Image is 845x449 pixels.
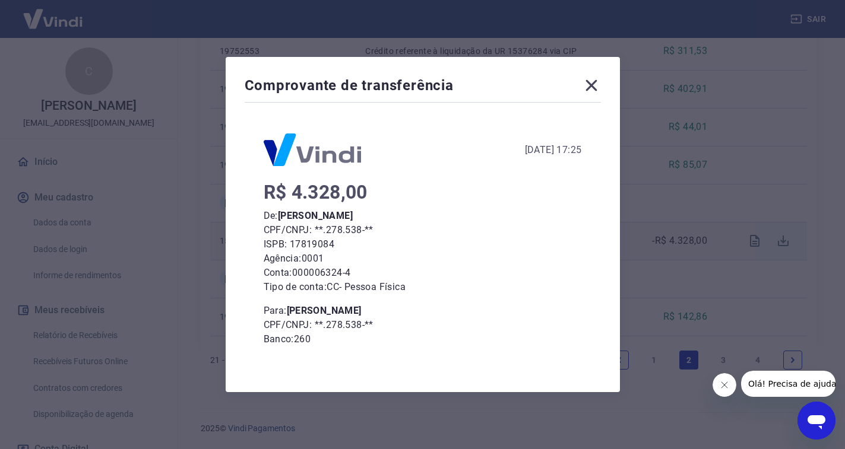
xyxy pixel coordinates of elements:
img: Logo [264,133,361,166]
p: ISPB: 17819084 [264,237,582,251]
p: De: [264,209,582,223]
p: CPF/CNPJ: **.278.538-** [264,318,582,332]
div: Comprovante de transferência [245,76,601,100]
span: Olá! Precisa de ajuda? [7,8,100,18]
p: Agência: 0001 [264,346,582,361]
b: [PERSON_NAME] [278,210,353,221]
iframe: Fechar mensagem [713,373,736,397]
p: Banco: 260 [264,332,582,346]
b: [PERSON_NAME] [287,305,362,316]
span: R$ 4.328,00 [264,181,368,203]
p: Para: [264,304,582,318]
p: CPF/CNPJ: **.278.538-** [264,223,582,237]
iframe: Mensagem da empresa [741,371,835,397]
p: Agência: 0001 [264,251,582,266]
p: Tipo de conta: CC - Pessoa Física [264,280,582,294]
p: Conta: 000006324-4 [264,266,582,280]
div: [DATE] 17:25 [525,143,582,157]
iframe: Botão para abrir a janela de mensagens [797,402,835,440]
